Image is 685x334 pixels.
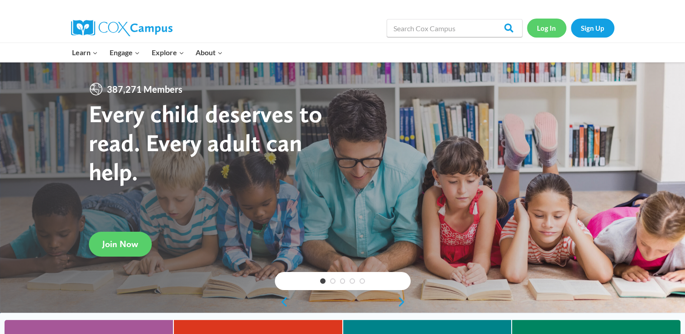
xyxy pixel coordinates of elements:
[330,278,335,284] a: 2
[359,278,365,284] a: 5
[275,293,411,311] div: content slider buttons
[103,82,186,96] span: 387,271 Members
[104,43,146,62] button: Child menu of Engage
[397,296,411,307] a: next
[527,19,614,37] nav: Secondary Navigation
[102,239,138,249] span: Join Now
[527,19,566,37] a: Log In
[350,278,355,284] a: 4
[67,43,229,62] nav: Primary Navigation
[89,232,152,257] a: Join Now
[340,278,345,284] a: 3
[387,19,522,37] input: Search Cox Campus
[146,43,190,62] button: Child menu of Explore
[275,296,288,307] a: previous
[71,20,172,36] img: Cox Campus
[320,278,326,284] a: 1
[190,43,229,62] button: Child menu of About
[67,43,104,62] button: Child menu of Learn
[571,19,614,37] a: Sign Up
[89,99,322,186] strong: Every child deserves to read. Every adult can help.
